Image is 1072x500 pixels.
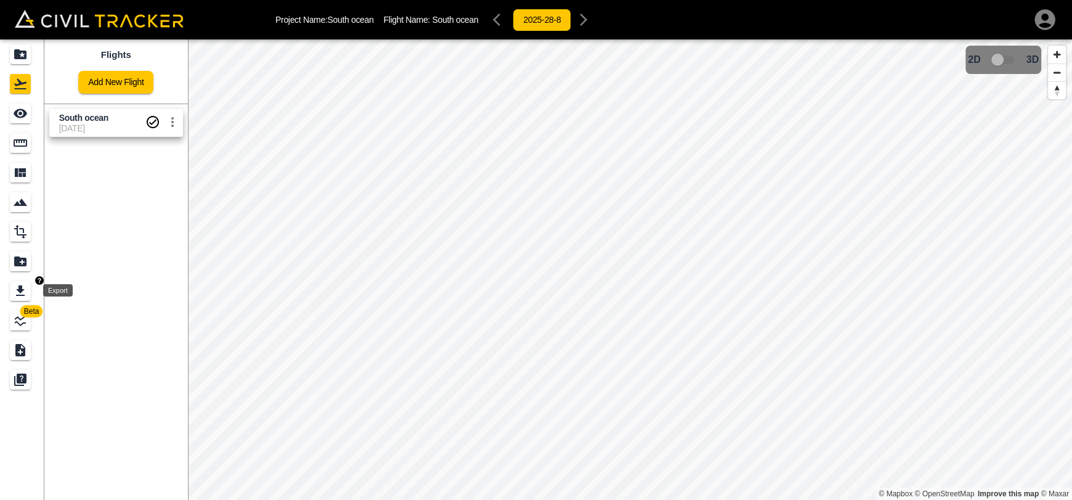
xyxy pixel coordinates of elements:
[978,490,1039,498] a: Map feedback
[1048,81,1066,99] button: Reset bearing to north
[879,490,912,498] a: Mapbox
[1041,490,1069,498] a: Maxar
[188,39,1072,500] canvas: Map
[986,48,1021,72] span: 3D model not uploaded yet
[275,15,373,25] p: Project Name: South ocean
[383,15,478,25] p: Flight Name:
[1048,46,1066,64] button: Zoom in
[432,15,478,25] span: South ocean
[915,490,975,498] a: OpenStreetMap
[968,54,980,65] span: 2D
[15,10,184,27] img: Civil Tracker
[513,9,571,31] button: 2025-28-8
[43,284,73,297] div: Export
[1048,64,1066,81] button: Zoom out
[1026,54,1039,65] span: 3D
